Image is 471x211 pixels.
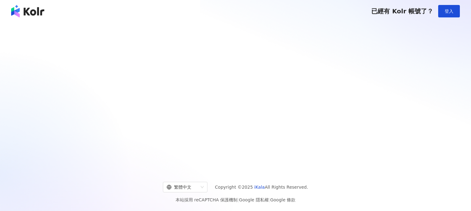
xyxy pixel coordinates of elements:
[176,196,295,204] span: 本站採用 reCAPTCHA 保護機制
[270,197,295,202] a: Google 條款
[371,7,433,15] span: 已經有 Kolr 帳號了？
[239,197,269,202] a: Google 隱私權
[238,197,239,202] span: |
[269,197,270,202] span: |
[167,182,198,192] div: 繁體中文
[11,5,44,17] img: logo
[445,9,453,14] span: 登入
[438,5,460,17] button: 登入
[215,183,308,191] span: Copyright © 2025 All Rights Reserved.
[254,185,265,190] a: iKala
